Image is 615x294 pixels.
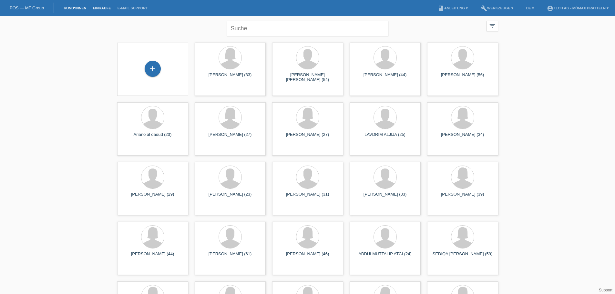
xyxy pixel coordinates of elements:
div: [PERSON_NAME] (33) [355,192,415,202]
a: Kund*innen [60,6,89,10]
a: bookAnleitung ▾ [435,6,471,10]
i: account_circle [547,5,553,12]
a: Einkäufe [89,6,114,10]
div: [PERSON_NAME] (39) [432,192,493,202]
div: [PERSON_NAME] (27) [200,132,261,142]
div: ABDULMUTTALIP ATCI (24) [355,251,415,262]
div: [PERSON_NAME] (44) [122,251,183,262]
div: [PERSON_NAME] (27) [277,132,338,142]
a: E-Mail Support [114,6,151,10]
i: filter_list [489,22,496,29]
div: [PERSON_NAME] (56) [432,72,493,83]
div: [PERSON_NAME] (31) [277,192,338,202]
a: Support [599,288,612,292]
div: Ariano al daoud (23) [122,132,183,142]
div: [PERSON_NAME] (46) [277,251,338,262]
div: [PERSON_NAME] [PERSON_NAME] (54) [277,72,338,83]
a: POS — MF Group [10,5,44,10]
div: [PERSON_NAME] (34) [432,132,493,142]
div: [PERSON_NAME] (61) [200,251,261,262]
div: SEDIQA [PERSON_NAME] (59) [432,251,493,262]
div: [PERSON_NAME] (29) [122,192,183,202]
div: [PERSON_NAME] (23) [200,192,261,202]
a: DE ▾ [523,6,537,10]
a: buildWerkzeuge ▾ [477,6,517,10]
div: [PERSON_NAME] (33) [200,72,261,83]
i: book [438,5,444,12]
div: LAVDRIM ALJIJA (25) [355,132,415,142]
div: Kund*in hinzufügen [145,63,160,74]
div: [PERSON_NAME] (44) [355,72,415,83]
i: build [481,5,487,12]
input: Suche... [227,21,388,36]
a: account_circleXLCH AG - Mömax Pratteln ▾ [544,6,612,10]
